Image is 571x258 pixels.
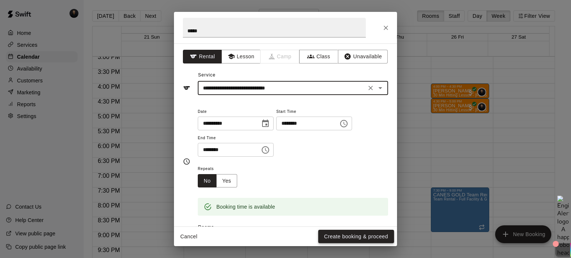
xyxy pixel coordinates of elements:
span: Date [198,107,274,117]
button: Open [375,83,385,93]
button: Choose time, selected time is 7:30 PM [258,143,273,157]
button: Remove all [359,224,388,235]
span: Rooms [198,225,214,230]
button: Clear [365,83,376,93]
button: Choose time, selected time is 5:00 PM [336,116,351,131]
span: End Time [198,133,274,143]
span: Repeats [198,164,243,174]
button: Cancel [177,230,201,244]
span: Start Time [276,107,352,117]
button: Close [379,21,393,35]
button: Yes [216,174,237,188]
span: Service [198,72,216,78]
button: Lesson [222,50,261,63]
button: Unavailable [338,50,388,63]
button: Create booking & proceed [318,230,394,244]
div: Booking time is available [216,200,275,213]
button: Add all [335,224,359,235]
button: No [198,174,217,188]
button: Rental [183,50,222,63]
button: Choose date, selected date is Sep 26, 2025 [258,116,273,131]
div: outlined button group [198,174,237,188]
svg: Service [183,84,190,92]
button: Class [299,50,338,63]
svg: Timing [183,158,190,165]
span: Camps can only be created in the Services page [261,50,300,63]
